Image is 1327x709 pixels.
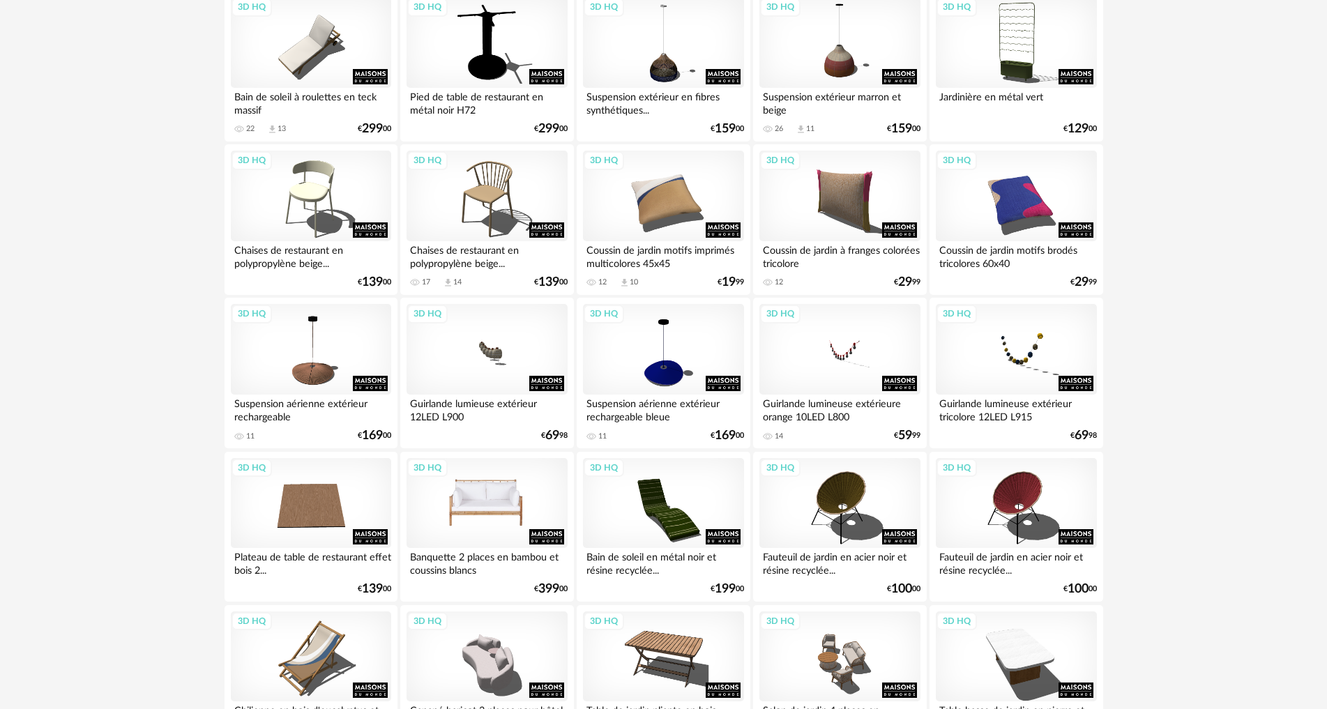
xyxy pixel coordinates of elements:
[1075,431,1089,441] span: 69
[711,431,744,441] div: € 00
[545,431,559,441] span: 69
[937,151,977,169] div: 3D HQ
[583,395,743,422] div: Suspension aérienne extérieur rechargeable bleue
[407,459,448,477] div: 3D HQ
[937,612,977,630] div: 3D HQ
[362,431,383,441] span: 169
[422,277,430,287] div: 17
[534,124,568,134] div: € 00
[584,305,624,323] div: 3D HQ
[898,431,912,441] span: 59
[278,124,286,134] div: 13
[225,452,397,602] a: 3D HQ Plateau de table de restaurant effet bois 2... €13900
[759,241,920,269] div: Coussin de jardin à franges colorées tricolore
[584,459,624,477] div: 3D HQ
[898,277,912,287] span: 29
[936,548,1096,576] div: Fauteuil de jardin en acier noir et résine recyclée...
[937,459,977,477] div: 3D HQ
[887,584,920,594] div: € 00
[358,124,391,134] div: € 00
[759,88,920,116] div: Suspension extérieur marron et beige
[1070,431,1097,441] div: € 98
[887,124,920,134] div: € 00
[715,124,736,134] span: 159
[362,277,383,287] span: 139
[400,298,573,448] a: 3D HQ Guirlande lumieuse extérieur 12LED L900 €6998
[577,452,750,602] a: 3D HQ Bain de soleil en métal noir et résine recyclée... €19900
[936,88,1096,116] div: Jardinière en métal vert
[407,88,567,116] div: Pied de table de restaurant en métal noir H72
[715,584,736,594] span: 199
[936,395,1096,422] div: Guirlande lumineuse extérieur tricolore 12LED L915
[806,124,814,134] div: 11
[760,151,801,169] div: 3D HQ
[232,459,272,477] div: 3D HQ
[534,277,568,287] div: € 00
[753,452,926,602] a: 3D HQ Fauteuil de jardin en acier noir et résine recyclée... €10000
[577,144,750,295] a: 3D HQ Coussin de jardin motifs imprimés multicolores 45x45 12 Download icon 10 €1999
[443,277,453,288] span: Download icon
[619,277,630,288] span: Download icon
[775,277,783,287] div: 12
[775,124,783,134] div: 26
[232,151,272,169] div: 3D HQ
[1063,584,1097,594] div: € 00
[711,124,744,134] div: € 00
[583,548,743,576] div: Bain de soleil en métal noir et résine recyclée...
[1068,584,1089,594] span: 100
[225,144,397,295] a: 3D HQ Chaises de restaurant en polypropylène beige... €13900
[759,548,920,576] div: Fauteuil de jardin en acier noir et résine recyclée...
[232,612,272,630] div: 3D HQ
[894,431,920,441] div: € 99
[936,241,1096,269] div: Coussin de jardin motifs brodés tricolores 60x40
[1063,124,1097,134] div: € 00
[598,432,607,441] div: 11
[760,305,801,323] div: 3D HQ
[231,241,391,269] div: Chaises de restaurant en polypropylène beige...
[534,584,568,594] div: € 00
[930,144,1102,295] a: 3D HQ Coussin de jardin motifs brodés tricolores 60x40 €2999
[894,277,920,287] div: € 99
[362,584,383,594] span: 139
[759,395,920,422] div: Guirlande lumineuse extérieure orange 10LED L800
[232,305,272,323] div: 3D HQ
[584,151,624,169] div: 3D HQ
[358,584,391,594] div: € 00
[407,548,567,576] div: Banquette 2 places en bambou et coussins blancs
[246,124,255,134] div: 22
[400,144,573,295] a: 3D HQ Chaises de restaurant en polypropylène beige... 17 Download icon 14 €13900
[583,241,743,269] div: Coussin de jardin motifs imprimés multicolores 45x45
[718,277,744,287] div: € 99
[711,584,744,594] div: € 00
[753,144,926,295] a: 3D HQ Coussin de jardin à franges colorées tricolore 12 €2999
[775,432,783,441] div: 14
[891,584,912,594] span: 100
[583,88,743,116] div: Suspension extérieur en fibres synthétiques...
[231,395,391,422] div: Suspension aérienne extérieur rechargeable
[930,298,1102,448] a: 3D HQ Guirlande lumineuse extérieur tricolore 12LED L915 €6998
[930,452,1102,602] a: 3D HQ Fauteuil de jardin en acier noir et résine recyclée... €10000
[407,151,448,169] div: 3D HQ
[400,452,573,602] a: 3D HQ Banquette 2 places en bambou et coussins blancs €39900
[1075,277,1089,287] span: 29
[891,124,912,134] span: 159
[453,277,462,287] div: 14
[1070,277,1097,287] div: € 99
[231,548,391,576] div: Plateau de table de restaurant effet bois 2...
[760,459,801,477] div: 3D HQ
[407,612,448,630] div: 3D HQ
[937,305,977,323] div: 3D HQ
[630,277,638,287] div: 10
[362,124,383,134] span: 299
[225,298,397,448] a: 3D HQ Suspension aérienne extérieur rechargeable 11 €16900
[753,298,926,448] a: 3D HQ Guirlande lumineuse extérieure orange 10LED L800 14 €5999
[538,124,559,134] span: 299
[246,432,255,441] div: 11
[715,431,736,441] span: 169
[577,298,750,448] a: 3D HQ Suspension aérienne extérieur rechargeable bleue 11 €16900
[407,305,448,323] div: 3D HQ
[1068,124,1089,134] span: 129
[231,88,391,116] div: Bain de soleil à roulettes en teck massif
[358,431,391,441] div: € 00
[796,124,806,135] span: Download icon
